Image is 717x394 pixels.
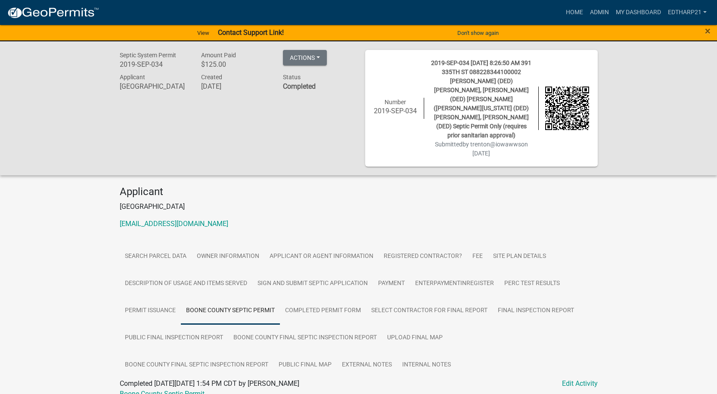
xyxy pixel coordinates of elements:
strong: Completed [283,82,316,90]
h4: Applicant [120,186,598,198]
button: Close [705,26,711,36]
a: Boone County Final Septic Inspection Report [120,351,273,379]
h6: $125.00 [201,60,270,68]
span: Submitted on [DATE] [435,141,528,157]
a: Owner Information [192,243,264,270]
a: Applicant or Agent Information [264,243,379,270]
h6: [DATE] [201,82,270,90]
a: EnterPaymentInRegister [410,270,499,298]
a: My Dashboard [612,4,664,21]
span: Created [201,74,222,81]
a: Admin [587,4,612,21]
h6: [GEOGRAPHIC_DATA] [120,82,189,90]
a: View [194,26,213,40]
a: Completed Permit Form [280,297,366,325]
a: Public Final Inspection Report [120,324,228,352]
a: External Notes [337,351,397,379]
a: Select Contractor for Final Report [366,297,493,325]
span: Septic System Permit [120,52,176,59]
a: Home [562,4,587,21]
a: Upload final map [382,324,448,352]
h6: 2019-SEP-034 [120,60,189,68]
a: Description of usage and Items Served [120,270,252,298]
a: Final Inspection Report [493,297,579,325]
a: Sign and Submit Septic Application [252,270,373,298]
a: Search Parcel Data [120,243,192,270]
a: Registered Contractor? [379,243,467,270]
button: Don't show again [454,26,502,40]
a: Public Final Map [273,351,337,379]
a: [EMAIL_ADDRESS][DOMAIN_NAME] [120,220,228,228]
span: Status [283,74,301,81]
h6: 2019-SEP-034 [374,107,418,115]
a: Permit Issuance [120,297,181,325]
a: Perc Test Results [499,270,565,298]
a: Fee [467,243,488,270]
a: Boone County Septic Permit [181,297,280,325]
a: Payment [373,270,410,298]
a: EdTharp21 [664,4,710,21]
button: Actions [283,50,327,65]
span: Amount Paid [201,52,236,59]
img: QR code [545,87,589,130]
strong: Contact Support Link! [218,28,284,37]
a: Edit Activity [562,378,598,389]
a: Boone County Final Septic Inspection Report [228,324,382,352]
span: by trenton@iowawws [462,141,521,148]
a: Internal Notes [397,351,456,379]
a: Site Plan Details [488,243,551,270]
span: Applicant [120,74,145,81]
span: × [705,25,711,37]
p: [GEOGRAPHIC_DATA] [120,202,598,212]
span: Number [385,99,406,105]
span: 2019-SEP-034 [DATE] 8:26:50 AM 391 335TH ST 088228344100002 [PERSON_NAME] (DED) [PERSON_NAME], [P... [431,59,531,139]
span: Completed [DATE][DATE] 1:54 PM CDT by [PERSON_NAME] [120,379,299,388]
